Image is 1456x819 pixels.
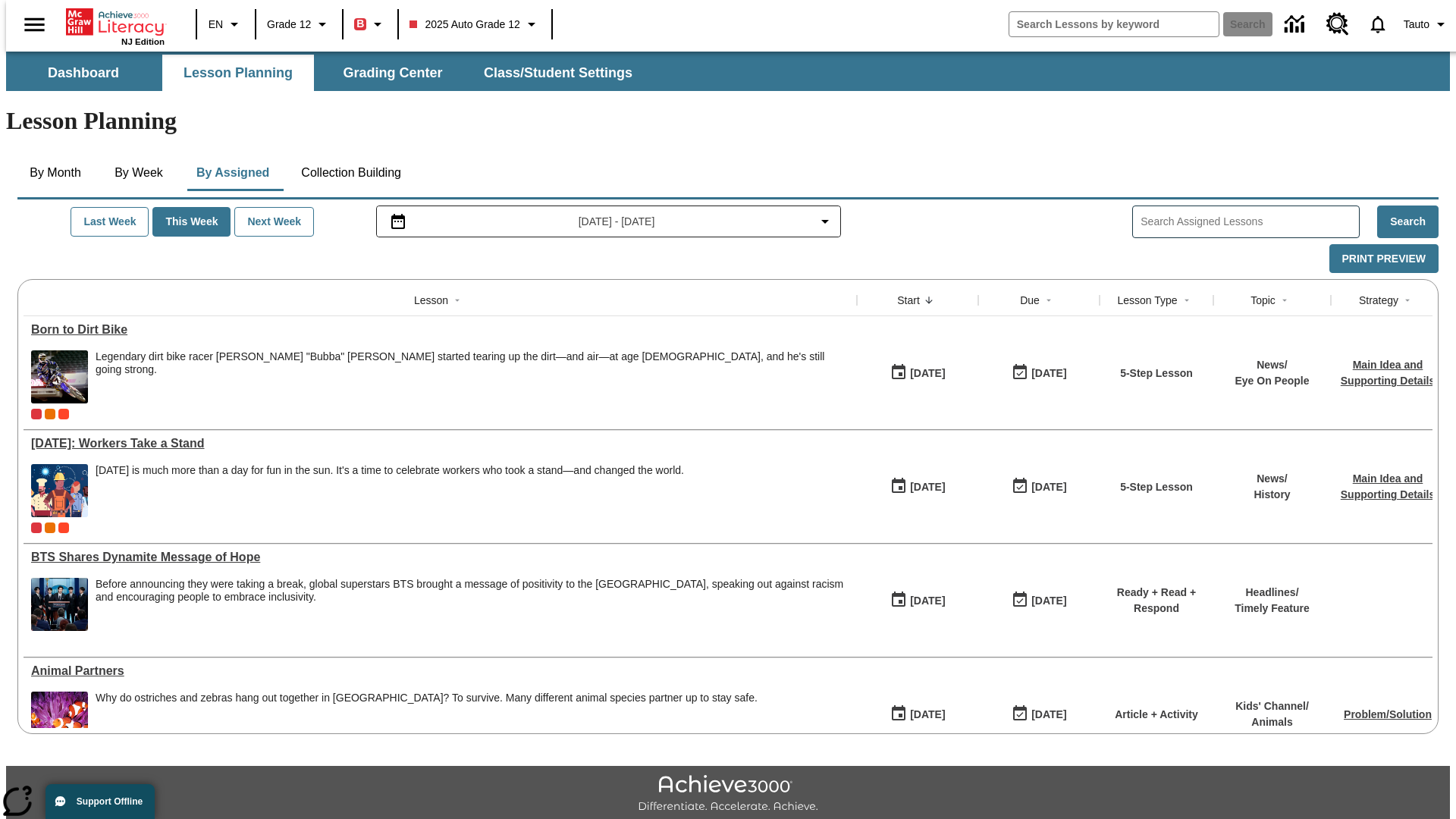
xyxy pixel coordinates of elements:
[6,55,646,91] div: SubNavbar
[910,478,945,497] div: [DATE]
[317,55,469,91] button: Grading Center
[1178,291,1196,309] button: Sort
[8,55,159,91] button: Dashboard
[96,578,849,604] div: Before announcing they were taking a break, global superstars BTS brought a message of positivity...
[162,55,314,91] button: Lesson Planning
[1329,244,1439,274] button: Print Preview
[356,14,364,33] span: B
[1404,17,1429,33] span: Tauto
[31,437,849,450] a: Labor Day: Workers Take a Stand, Lessons
[45,784,155,819] button: Support Offline
[1120,366,1193,381] p: 5-Step Lesson
[1235,601,1310,617] p: Timely Feature
[448,291,466,309] button: Sort
[885,472,950,501] button: 07/23/25: First time the lesson was available
[58,409,69,419] div: Test 1
[1120,479,1193,495] p: 5-Step Lesson
[579,214,655,230] span: [DATE] - [DATE]
[472,55,645,91] button: Class/Student Settings
[1115,707,1198,723] p: Article + Activity
[885,700,950,729] button: 07/07/25: First time the lesson was available
[289,155,413,191] button: Collection Building
[638,775,818,814] img: Achieve3000 Differentiate Accelerate Achieve
[12,2,57,47] button: Open side menu
[1040,291,1058,309] button: Sort
[121,37,165,46] span: NJ Edition
[1235,698,1309,714] p: Kids' Channel /
[1359,293,1398,308] div: Strategy
[1276,291,1294,309] button: Sort
[383,212,835,231] button: Select the date range menu item
[96,350,849,403] div: Legendary dirt bike racer James "Bubba" Stewart started tearing up the dirt—and air—at age 4, and...
[1377,206,1439,238] button: Search
[1235,373,1309,389] p: Eye On People
[96,692,758,745] div: Why do ostriches and zebras hang out together in Africa? To survive. Many different animal specie...
[414,293,448,308] div: Lesson
[1235,714,1309,730] p: Animals
[348,11,393,38] button: Boost Class color is red. Change class color
[31,409,42,419] div: Current Class
[1398,291,1417,309] button: Sort
[1006,359,1072,388] button: 08/10/25: Last day the lesson can be accessed
[184,155,281,191] button: By Assigned
[1107,585,1206,617] p: Ready + Read + Respond
[885,359,950,388] button: 08/04/25: First time the lesson was available
[31,664,849,678] div: Animal Partners
[1344,708,1432,720] a: Problem/Solution
[31,578,88,631] img: BTS members wearing matching suits, speak at a podium at the White House.
[910,364,945,383] div: [DATE]
[1235,585,1310,601] p: Headlines /
[1341,359,1435,387] a: Main Idea and Supporting Details
[1341,472,1435,500] a: Main Idea and Supporting Details
[1006,700,1072,729] button: 06/30/26: Last day the lesson can be accessed
[1006,472,1072,501] button: 06/30/26: Last day the lesson can be accessed
[885,586,950,615] button: 07/11/25: First time the lesson was available
[910,591,945,610] div: [DATE]
[920,291,938,309] button: Sort
[96,464,684,477] div: [DATE] is much more than a day for fun in the sun. It's a time to celebrate workers who took a st...
[1031,478,1066,497] div: [DATE]
[267,17,311,33] span: Grade 12
[1031,364,1066,383] div: [DATE]
[96,464,684,517] div: Labor Day is much more than a day for fun in the sun. It's a time to celebrate workers who took a...
[31,323,849,337] a: Born to Dirt Bike, Lessons
[31,437,849,450] div: Labor Day: Workers Take a Stand
[910,705,945,724] div: [DATE]
[96,578,849,631] div: Before announcing they were taking a break, global superstars BTS brought a message of positivity...
[31,664,849,678] a: Animal Partners, Lessons
[66,5,165,46] div: Home
[1141,211,1359,233] input: Search Assigned Lessons
[31,551,849,564] div: BTS Shares Dynamite Message of Hope
[45,522,55,533] div: OL 2025 Auto Grade 12
[66,7,165,37] a: Home
[1031,591,1066,610] div: [DATE]
[1020,293,1040,308] div: Due
[101,155,177,191] button: By Week
[17,155,93,191] button: By Month
[1276,4,1317,45] a: Data Center
[1009,12,1219,36] input: search field
[58,522,69,533] div: Test 1
[6,107,1450,135] h1: Lesson Planning
[31,522,42,533] div: Current Class
[202,11,250,38] button: Language: EN, Select a language
[1398,11,1456,38] button: Profile/Settings
[71,207,149,237] button: Last Week
[31,692,88,745] img: Three clownfish swim around a purple anemone.
[6,52,1450,91] div: SubNavbar
[209,17,223,33] span: EN
[45,409,55,419] div: OL 2025 Auto Grade 12
[31,551,849,564] a: BTS Shares Dynamite Message of Hope, Lessons
[1317,4,1358,45] a: Resource Center, Will open in new tab
[152,207,231,237] button: This Week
